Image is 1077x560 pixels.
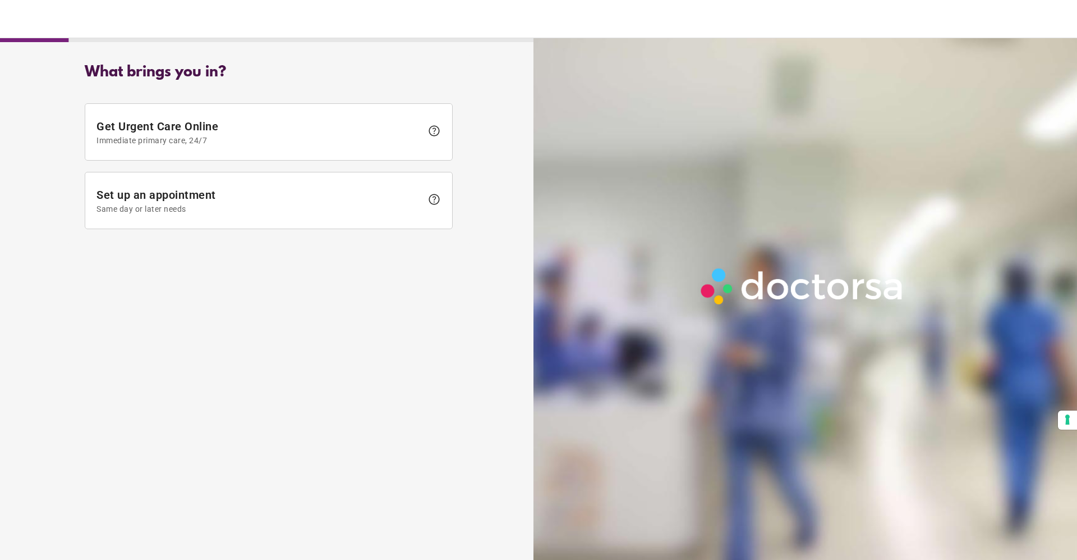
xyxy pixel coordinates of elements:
span: Immediate primary care, 24/7 [96,136,422,145]
span: Get Urgent Care Online [96,120,422,145]
button: Your consent preferences for tracking technologies [1058,411,1077,430]
span: Same day or later needs [96,204,422,213]
span: help [427,124,441,138]
span: help [427,193,441,206]
img: Logo-Doctorsa-trans-White-partial-flat.png [695,262,910,311]
span: Set up an appointment [96,188,422,213]
div: What brings you in? [85,64,453,81]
